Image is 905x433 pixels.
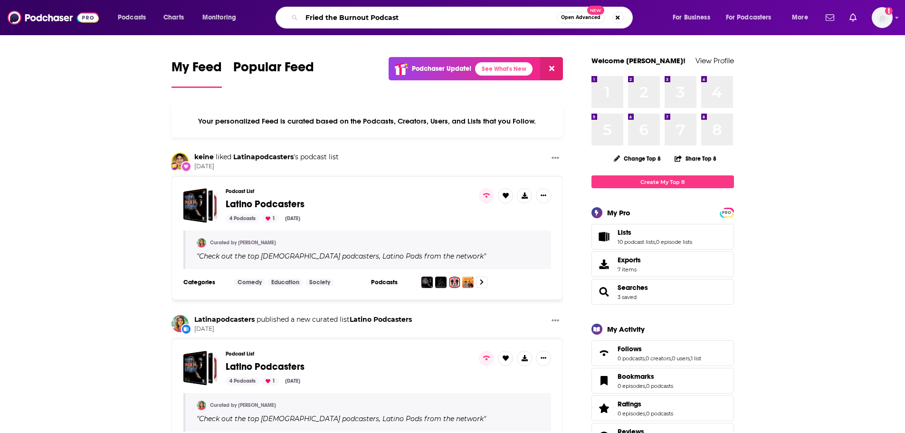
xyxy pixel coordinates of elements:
[618,266,641,273] span: 7 items
[721,209,733,216] a: PRO
[618,345,642,353] span: Follows
[655,239,656,245] span: ,
[371,279,414,286] h3: Podcasts
[618,256,641,264] span: Exports
[285,7,642,29] div: Search podcasts, credits, & more...
[183,279,226,286] h3: Categories
[171,315,189,332] img: Latinapodcasters
[197,238,206,248] img: Latinapodcasters
[412,65,471,73] p: Podchaser Update!
[591,175,734,188] a: Create My Top 8
[666,10,722,25] button: open menu
[233,59,314,81] span: Popular Feed
[435,277,447,288] img: El Hombre de Hoy
[595,230,614,243] a: Lists
[872,7,893,28] span: Logged in as psamuelson01
[595,346,614,360] a: Follows
[183,351,218,385] span: Latino Podcasters
[194,153,214,161] a: keine
[720,10,785,25] button: open menu
[646,383,673,389] a: 0 podcasts
[196,10,248,25] button: open menu
[618,400,673,408] a: Ratings
[846,10,860,26] a: Show notifications dropdown
[262,377,279,385] div: 1
[646,355,671,362] a: 0 creators
[645,383,646,389] span: ,
[557,12,605,23] button: Open AdvancedNew
[197,401,206,410] img: Latinapodcasters
[672,355,690,362] a: 0 users
[281,377,304,385] div: [DATE]
[197,252,486,260] span: " "
[785,10,820,25] button: open menu
[118,11,146,24] span: Podcasts
[111,10,158,25] button: open menu
[163,11,184,24] span: Charts
[618,228,692,237] a: Lists
[618,283,648,292] a: Searches
[194,163,339,171] span: [DATE]
[548,315,563,327] button: Show More Button
[618,345,701,353] a: Follows
[646,410,673,417] a: 0 podcasts
[226,188,472,194] h3: Podcast List
[183,188,218,223] a: Latino Podcasters
[350,315,412,324] a: Latino Podcasters
[721,209,733,216] span: PRO
[181,161,191,172] div: New Like
[656,239,692,245] a: 0 episode lists
[234,279,266,286] a: Comedy
[8,9,99,27] img: Podchaser - Follow, Share and Rate Podcasts
[226,377,259,385] div: 4 Podcasts
[591,395,734,421] span: Ratings
[618,410,645,417] a: 0 episodes
[305,279,334,286] a: Society
[695,56,734,65] a: View Profile
[449,277,460,288] img: The Men On Pause Podcast
[226,199,305,210] a: Latino Podcasters
[421,277,433,288] img: The Rick H. Show
[645,355,646,362] span: ,
[607,325,645,334] div: My Activity
[210,240,276,246] a: Curated by [PERSON_NAME]
[216,153,231,161] span: liked
[591,56,686,65] a: Welcome [PERSON_NAME]!
[226,362,305,372] a: Latino Podcasters
[618,383,645,389] a: 0 episodes
[673,11,710,24] span: For Business
[194,315,255,324] a: Latinapodcasters
[618,400,641,408] span: Ratings
[548,153,563,164] button: Show More Button
[591,251,734,277] a: Exports
[197,414,486,423] span: " "
[210,402,276,408] a: Curated by [PERSON_NAME]
[618,294,637,300] a: 3 saved
[171,105,563,137] div: Your personalized Feed is curated based on the Podcasts, Creators, Users, and Lists that you Follow.
[462,277,474,288] img: ¡Salud Podcast!
[591,368,734,394] span: Bookmarks
[561,15,600,20] span: Open Advanced
[267,279,303,286] a: Education
[172,154,188,169] a: keine
[302,10,557,25] input: Search podcasts, credits, & more...
[607,208,630,217] div: My Pro
[618,372,654,381] span: Bookmarks
[608,153,667,164] button: Change Top 8
[595,258,614,271] span: Exports
[194,315,412,324] h3: published a new curated list
[595,285,614,298] a: Searches
[171,59,222,88] a: My Feed
[674,149,717,168] button: Share Top 8
[233,59,314,88] a: Popular Feed
[226,361,305,373] span: Latino Podcasters
[591,279,734,305] span: Searches
[171,59,222,81] span: My Feed
[726,11,772,24] span: For Podcasters
[618,228,631,237] span: Lists
[233,153,294,161] a: Latinapodcasters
